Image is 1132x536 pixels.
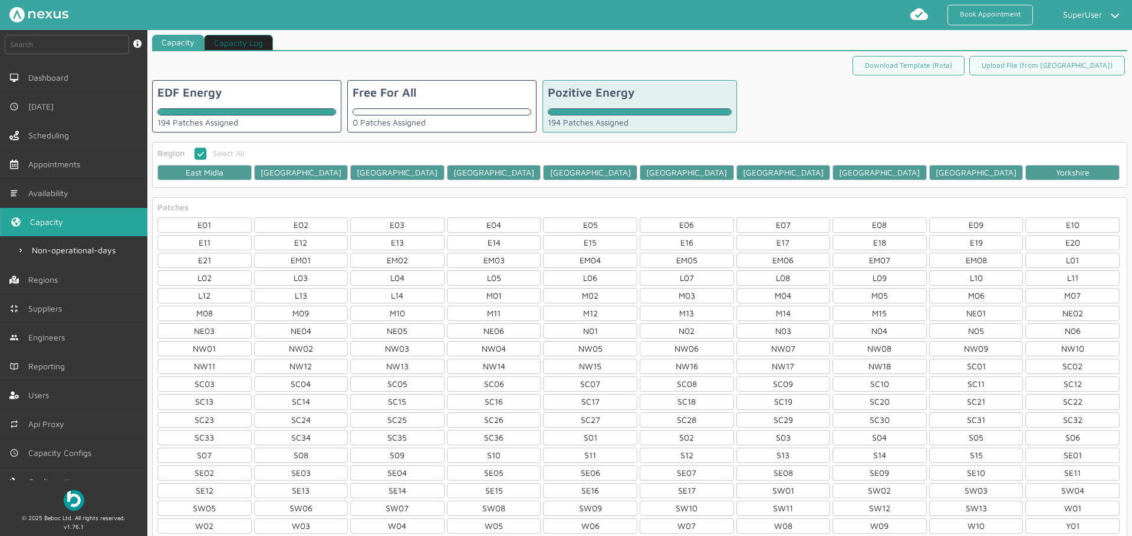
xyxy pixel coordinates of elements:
div: S11 [543,448,637,463]
div: M02 [543,288,637,303]
div: NE03 [157,323,252,339]
a: Upload File (from [GEOGRAPHIC_DATA]) [969,56,1125,75]
div: L06 [543,270,637,286]
a: Capacity Log [204,35,273,51]
div: M04 [736,288,831,303]
img: md-time.svg [9,448,19,458]
div: N01 [543,323,637,339]
div: SC26 [447,412,541,428]
div: EM02 [350,253,445,268]
div: SC21 [929,394,1024,409]
div: EM07 [832,253,927,268]
div: NW02 [254,341,348,356]
div: EM06 [736,253,831,268]
img: md-build.svg [9,477,19,487]
div: [GEOGRAPHIC_DATA] [543,165,637,180]
div: SC23 [157,412,252,428]
div: NW03 [350,341,445,356]
span: [DATE] [28,102,58,111]
div: SC20 [832,394,927,409]
div: Region [157,148,185,158]
div: SC36 [447,430,541,445]
div: 194 Patches Assigned [548,118,732,127]
div: SC03 [157,376,252,392]
div: [GEOGRAPHIC_DATA] [254,165,348,180]
span: Engineers [28,333,70,342]
div: S14 [832,448,927,463]
div: SE14 [350,483,445,498]
div: M13 [640,306,734,321]
div: SC22 [1025,394,1120,409]
div: SE16 [543,483,637,498]
div: E12 [254,235,348,250]
div: M08 [157,306,252,321]
a: Capacity [152,35,204,51]
span: Capacity Configs [28,448,96,458]
img: md-contract.svg [9,304,19,313]
div: E13 [350,235,445,250]
div: Yorkshire [1025,165,1120,180]
div: 0 Patches Assigned [353,118,531,127]
div: E05 [543,217,637,233]
div: SE01 [1025,448,1120,463]
div: E09 [929,217,1024,233]
div: SC33 [157,430,252,445]
div: M11 [447,306,541,321]
div: M09 [254,306,348,321]
div: L08 [736,270,831,286]
div: NW11 [157,359,252,374]
div: SW05 [157,501,252,516]
div: N05 [929,323,1024,339]
div: NE01 [929,306,1024,321]
img: md-cloud-done.svg [910,5,929,24]
div: SE10 [929,465,1024,481]
div: W03 [254,518,348,534]
div: EM08 [929,253,1024,268]
img: appointments-left-menu.svg [9,160,19,169]
div: M12 [543,306,637,321]
div: E19 [929,235,1024,250]
div: W05 [447,518,541,534]
div: SC10 [832,376,927,392]
div: [GEOGRAPHIC_DATA] [350,165,445,180]
span: Availability [28,188,73,198]
div: SW04 [1025,483,1120,498]
div: S02 [640,430,734,445]
div: SE09 [832,465,927,481]
div: S06 [1025,430,1120,445]
div: E02 [254,217,348,233]
div: SC27 [543,412,637,428]
div: NE04 [254,323,348,339]
div: SC11 [929,376,1024,392]
div: SC15 [350,394,445,409]
img: capacity-left-menu.svg [11,217,21,227]
span: Regions [28,275,62,284]
div: NW17 [736,359,831,374]
span: Suppliers [28,304,67,313]
div: [GEOGRAPHIC_DATA] [640,165,734,180]
div: SC35 [350,430,445,445]
div: NE02 [1025,306,1120,321]
div: NW06 [640,341,734,356]
div: EM03 [447,253,541,268]
div: L09 [832,270,927,286]
div: L14 [350,288,445,303]
div: M05 [832,288,927,303]
div: SC13 [157,394,252,409]
div: SC29 [736,412,831,428]
div: M07 [1025,288,1120,303]
div: M15 [832,306,927,321]
div: EDF Energy [157,85,222,99]
div: SW10 [640,501,734,516]
div: SC08 [640,376,734,392]
a: Download Template (Rota) [853,56,965,75]
div: East Midla [157,165,252,180]
div: W01 [1025,501,1120,516]
div: S04 [832,430,927,445]
span: Appointments [28,160,85,169]
div: SC16 [447,394,541,409]
div: M10 [350,306,445,321]
div: E03 [350,217,445,233]
div: L07 [640,270,734,286]
div: NW04 [447,341,541,356]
